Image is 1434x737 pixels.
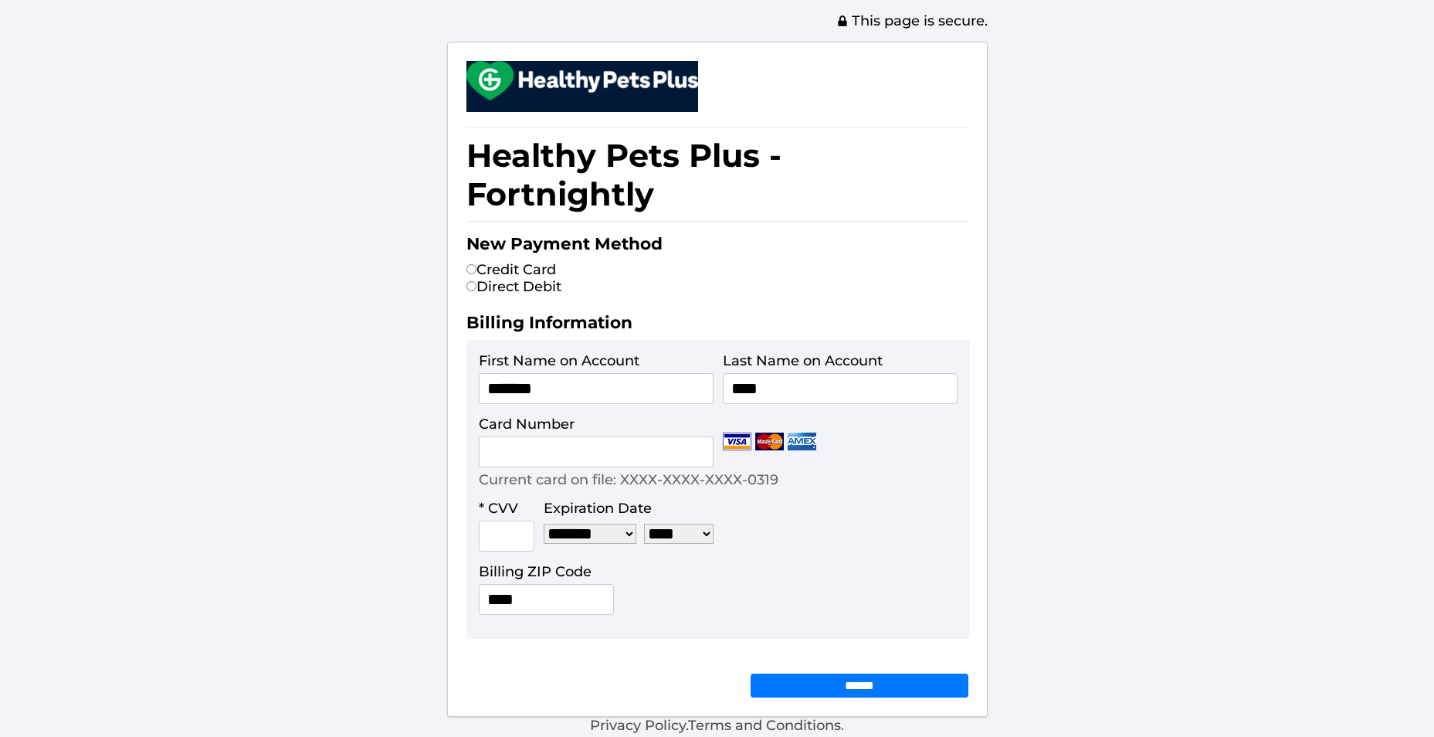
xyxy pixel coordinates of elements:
[466,61,698,100] img: small.png
[479,563,592,580] label: Billing ZIP Code
[788,433,816,450] img: Amex
[479,471,778,488] p: Current card on file: XXXX-XXXX-XXXX-0319
[755,433,784,450] img: Mastercard
[466,261,556,278] label: Credit Card
[688,717,841,734] a: Terms and Conditions
[466,281,476,291] input: Direct Debit
[466,127,968,222] h1: Healthy Pets Plus - Fortnightly
[723,433,751,450] img: Visa
[479,416,575,433] label: Card Number
[466,233,968,261] h2: New Payment Method
[544,500,652,517] label: Expiration Date
[466,278,561,295] label: Direct Debit
[479,352,639,369] label: First Name on Account
[590,717,686,734] a: Privacy Policy
[466,264,476,274] input: Credit Card
[479,500,518,517] label: * CVV
[723,352,883,369] label: Last Name on Account
[466,312,968,340] h2: Billing Information
[836,12,988,29] span: This page is secure.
